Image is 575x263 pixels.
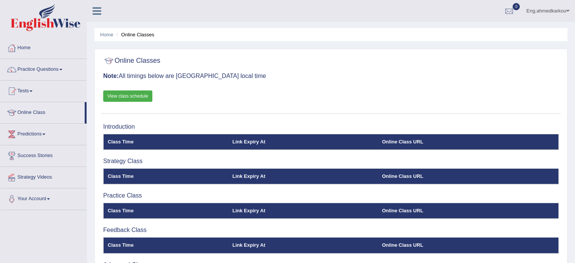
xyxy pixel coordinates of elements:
th: Online Class URL [378,203,559,219]
h3: Feedback Class [103,227,559,233]
th: Class Time [104,237,228,253]
h3: Introduction [103,123,559,130]
th: Link Expiry At [228,237,378,253]
h2: Online Classes [103,55,160,67]
th: Online Class URL [378,168,559,184]
a: Home [100,32,113,37]
th: Class Time [104,203,228,219]
h3: All timings below are [GEOGRAPHIC_DATA] local time [103,73,559,79]
th: Link Expiry At [228,203,378,219]
h3: Strategy Class [103,158,559,165]
span: 0 [513,3,520,10]
h3: Practice Class [103,192,559,199]
th: Class Time [104,134,228,150]
th: Online Class URL [378,134,559,150]
th: Link Expiry At [228,134,378,150]
a: Strategy Videos [0,167,87,186]
a: Practice Questions [0,59,87,78]
th: Online Class URL [378,237,559,253]
a: Tests [0,81,87,100]
b: Note: [103,73,119,79]
a: Success Stories [0,145,87,164]
th: Class Time [104,168,228,184]
a: View class schedule [103,90,152,102]
th: Link Expiry At [228,168,378,184]
li: Online Classes [115,31,154,38]
a: Your Account [0,188,87,207]
a: Online Class [0,102,85,121]
a: Home [0,37,87,56]
a: Predictions [0,124,87,143]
